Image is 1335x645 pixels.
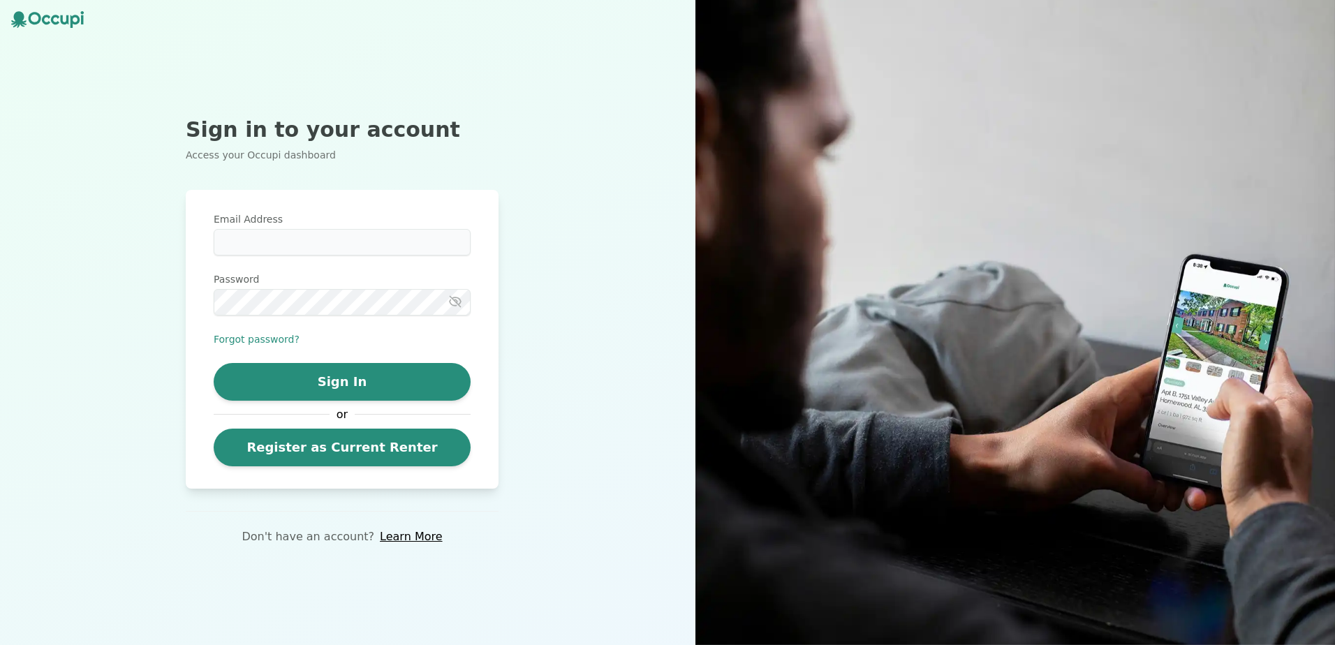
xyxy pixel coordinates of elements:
[186,117,499,142] h2: Sign in to your account
[214,212,471,226] label: Email Address
[186,148,499,162] p: Access your Occupi dashboard
[242,528,374,545] p: Don't have an account?
[380,528,442,545] a: Learn More
[214,429,471,466] a: Register as Current Renter
[214,363,471,401] button: Sign In
[214,272,471,286] label: Password
[330,406,355,423] span: or
[214,332,300,346] button: Forgot password?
